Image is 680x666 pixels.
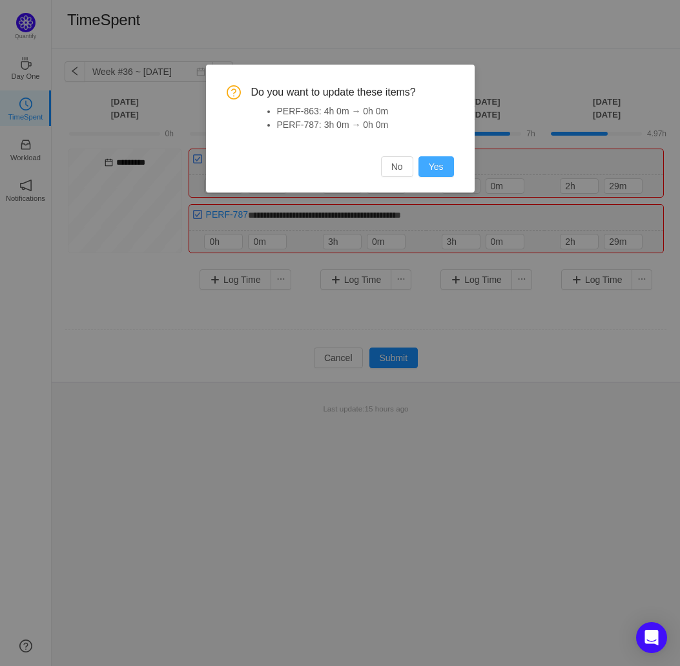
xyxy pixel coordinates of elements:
span: Do you want to update these items? [251,85,454,99]
li: PERF-863: 4h 0m → 0h 0m [277,105,454,118]
div: Open Intercom Messenger [636,622,667,653]
button: Yes [418,156,454,177]
button: No [381,156,413,177]
i: icon: question-circle [227,85,241,99]
li: PERF-787: 3h 0m → 0h 0m [277,118,454,132]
